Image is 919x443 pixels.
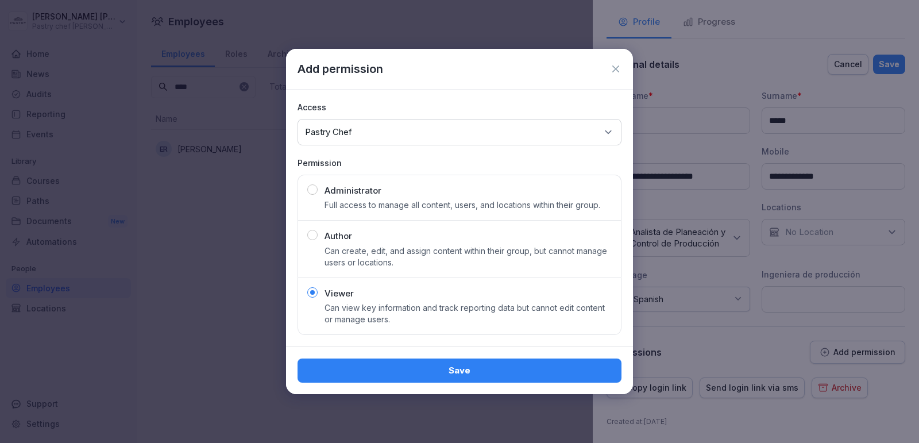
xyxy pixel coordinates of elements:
[325,287,354,301] p: Viewer
[298,101,621,113] p: Access
[298,359,621,383] button: Save
[325,184,381,198] p: Administrator
[325,245,612,268] p: Can create, edit, and assign content within their group, but cannot manage users or locations.
[325,199,600,211] p: Full access to manage all content, users, and locations within their group.
[298,60,383,78] p: Add permission
[325,302,612,325] p: Can view key information and track reporting data but cannot edit content or manage users.
[307,364,612,377] div: Save
[325,230,352,243] p: Author
[305,126,352,138] p: Pastry Chef
[298,157,621,169] p: Permission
